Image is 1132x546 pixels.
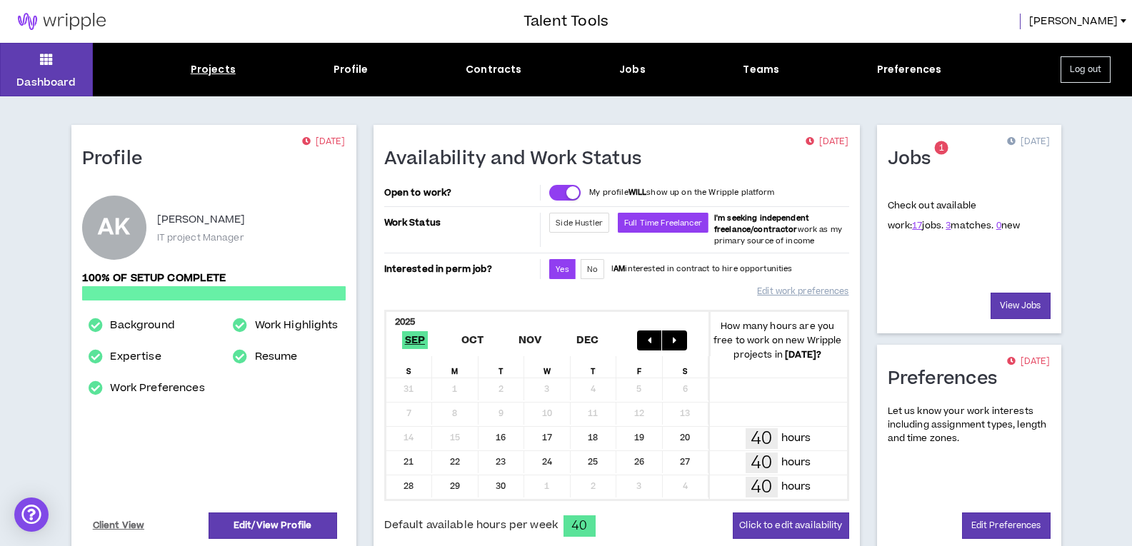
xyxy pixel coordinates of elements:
[996,219,1021,232] span: new
[781,479,811,495] p: hours
[157,211,246,228] p: [PERSON_NAME]
[479,356,525,378] div: T
[98,217,129,238] div: AK
[384,259,538,279] p: Interested in perm job?
[935,141,948,155] sup: 1
[733,512,848,539] button: Click to edit availability
[384,187,538,198] p: Open to work?
[209,512,337,539] a: Edit/View Profile
[939,142,944,154] span: 1
[82,148,154,171] h1: Profile
[516,331,545,349] span: Nov
[556,264,568,275] span: Yes
[402,331,429,349] span: Sep
[714,213,809,235] b: I'm seeking independent freelance/contractor
[1007,355,1050,369] p: [DATE]
[743,62,779,77] div: Teams
[1007,135,1050,149] p: [DATE]
[587,264,598,275] span: No
[571,356,617,378] div: T
[806,135,848,149] p: [DATE]
[962,512,1051,539] a: Edit Preferences
[613,263,625,274] strong: AM
[384,148,653,171] h1: Availability and Work Status
[82,271,346,286] p: 100% of setup complete
[877,62,942,77] div: Preferences
[888,368,1008,390] h1: Preferences
[888,199,1021,232] p: Check out available work:
[616,356,663,378] div: F
[708,319,847,362] p: How many hours are you free to work on new Wripple projects in
[996,219,1001,232] a: 0
[781,430,811,446] p: hours
[991,293,1051,319] a: View Jobs
[110,348,161,365] a: Expertise
[714,213,842,246] span: work as my primary source of income
[946,219,951,232] a: 3
[386,356,433,378] div: S
[628,187,647,198] strong: WILL
[912,219,922,232] a: 17
[888,148,942,171] h1: Jobs
[384,213,538,233] p: Work Status
[384,517,558,533] span: Default available hours per week
[302,135,345,149] p: [DATE]
[757,279,848,304] a: Edit work preferences
[912,219,943,232] span: jobs.
[1029,14,1118,29] span: [PERSON_NAME]
[611,263,793,275] p: I interested in contract to hire opportunities
[524,356,571,378] div: W
[16,75,76,90] p: Dashboard
[334,62,369,77] div: Profile
[395,315,416,328] b: 2025
[619,62,646,77] div: Jobs
[91,513,147,538] a: Client View
[524,11,608,32] h3: Talent Tools
[82,196,146,260] div: Arthur K.
[110,380,204,397] a: Work Preferences
[110,317,174,334] a: Background
[573,331,602,349] span: Dec
[14,497,49,532] div: Open Intercom Messenger
[1061,56,1111,83] button: Log out
[432,356,479,378] div: M
[466,62,521,77] div: Contracts
[785,348,821,361] b: [DATE] ?
[157,231,244,244] p: IT project Manager
[459,331,487,349] span: Oct
[255,348,298,365] a: Resume
[556,218,603,228] span: Side Hustler
[255,317,339,334] a: Work Highlights
[781,455,811,470] p: hours
[946,219,993,232] span: matches.
[663,356,709,378] div: S
[589,187,774,198] p: My profile show up on the Wripple platform
[888,405,1051,446] p: Let us know your work interests including assignment types, length and time zones.
[191,62,236,77] div: Projects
